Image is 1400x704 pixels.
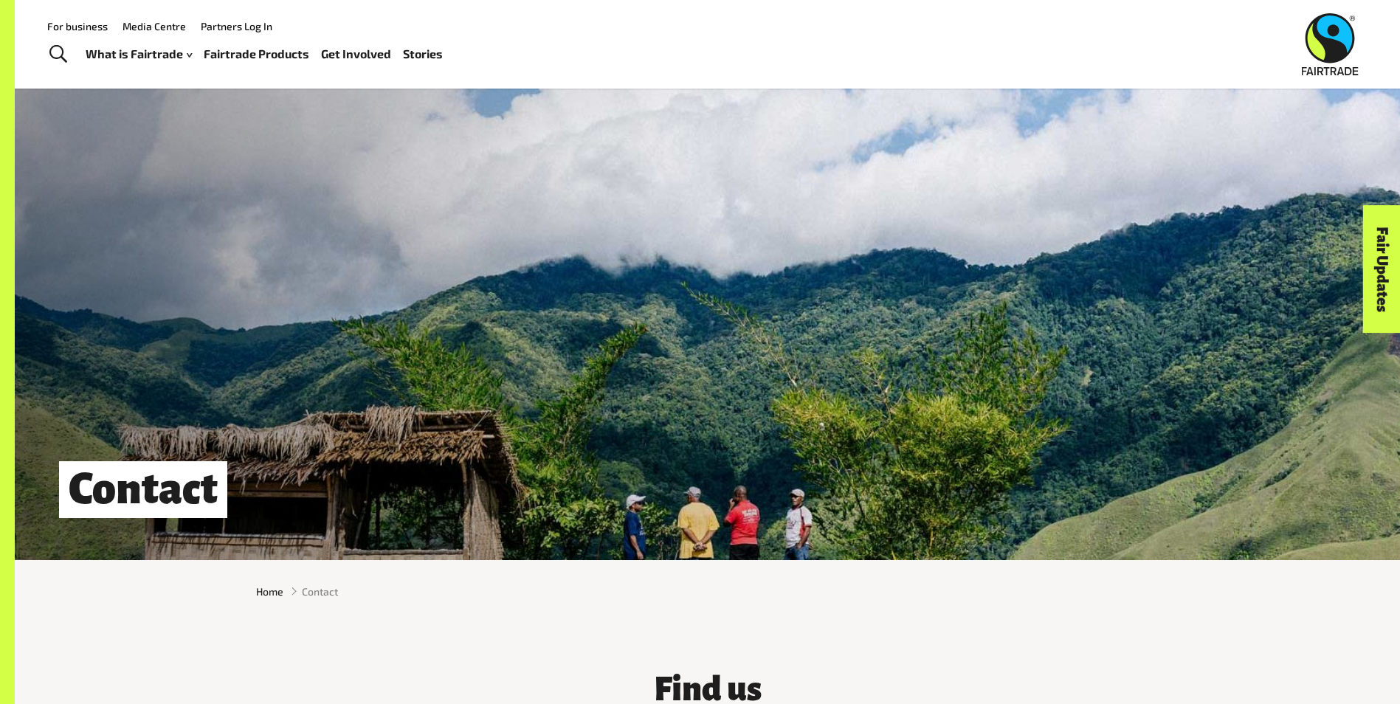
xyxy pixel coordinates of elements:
h1: Contact [59,461,227,518]
a: For business [47,20,108,32]
img: Fairtrade Australia New Zealand logo [1302,13,1359,75]
a: Media Centre [123,20,186,32]
a: Toggle Search [40,36,76,73]
a: Get Involved [321,44,391,65]
span: Contact [302,584,338,599]
a: What is Fairtrade [86,44,192,65]
a: Stories [403,44,443,65]
a: Partners Log In [201,20,272,32]
a: Fairtrade Products [204,44,309,65]
a: Home [256,584,283,599]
